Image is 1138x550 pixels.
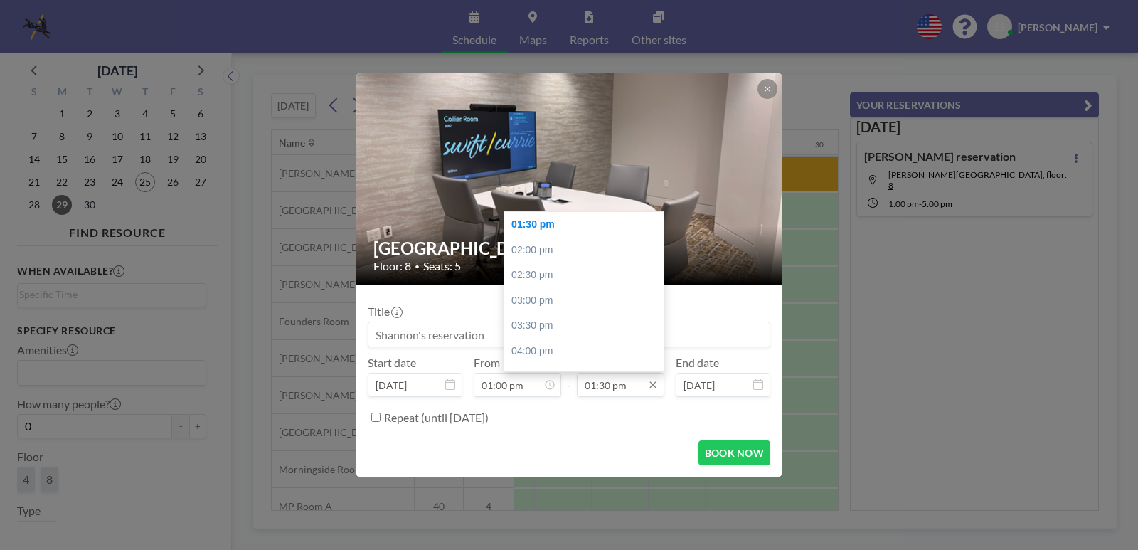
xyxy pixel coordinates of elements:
[504,339,671,364] div: 04:00 pm
[504,263,671,288] div: 02:30 pm
[504,364,671,390] div: 04:30 pm
[504,212,671,238] div: 01:30 pm
[423,259,461,273] span: Seats: 5
[356,18,783,339] img: 537.png
[504,313,671,339] div: 03:30 pm
[474,356,500,370] label: From
[415,261,420,272] span: •
[373,238,766,259] h2: [GEOGRAPHIC_DATA]
[504,288,671,314] div: 03:00 pm
[368,356,416,370] label: Start date
[373,259,411,273] span: Floor: 8
[698,440,770,465] button: BOOK NOW
[504,238,671,263] div: 02:00 pm
[368,322,770,347] input: Shannon's reservation
[384,411,489,425] label: Repeat (until [DATE])
[368,305,401,319] label: Title
[567,361,571,392] span: -
[676,356,719,370] label: End date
